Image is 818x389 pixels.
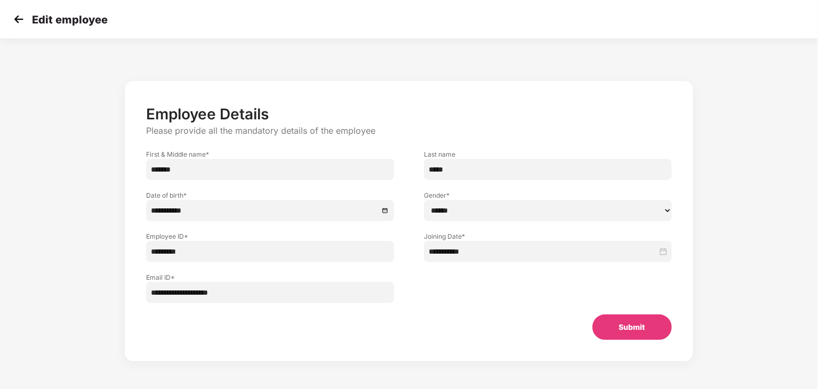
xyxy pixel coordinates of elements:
[146,105,671,123] p: Employee Details
[146,125,671,136] p: Please provide all the mandatory details of the employee
[11,11,27,27] img: svg+xml;base64,PHN2ZyB4bWxucz0iaHR0cDovL3d3dy53My5vcmcvMjAwMC9zdmciIHdpZHRoPSIzMCIgaGVpZ2h0PSIzMC...
[424,150,672,159] label: Last name
[146,150,394,159] label: First & Middle name
[146,273,394,282] label: Email ID
[424,191,672,200] label: Gender
[424,232,672,241] label: Joining Date
[592,314,672,340] button: Submit
[146,232,394,241] label: Employee ID
[32,13,108,26] p: Edit employee
[146,191,394,200] label: Date of birth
